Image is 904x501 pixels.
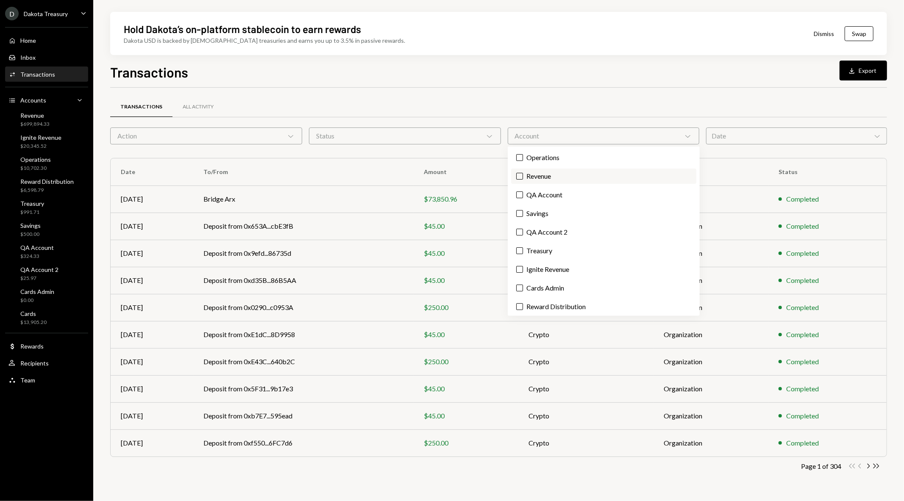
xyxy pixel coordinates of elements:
[121,384,183,394] div: [DATE]
[414,158,518,185] th: Amount
[511,280,696,296] label: Cards Admin
[803,24,845,44] button: Dismiss
[110,127,302,144] div: Action
[193,267,414,294] td: Deposit from 0xd35B...86B5AA
[654,348,769,375] td: Organization
[654,402,769,429] td: Organization
[20,288,54,295] div: Cards Admin
[516,229,523,235] button: QA Account 2
[786,357,819,367] div: Completed
[20,165,51,172] div: $10,702.30
[172,96,224,118] a: All Activity
[20,244,54,251] div: QA Account
[424,438,508,448] div: $250.00
[309,127,501,144] div: Status
[516,247,523,254] button: Treasury
[511,169,696,184] label: Revenue
[110,96,172,118] a: Transactions
[5,50,88,65] a: Inbox
[654,429,769,457] td: Organization
[654,213,769,240] td: Organization
[516,173,523,180] button: Revenue
[706,127,887,144] div: Date
[110,64,188,80] h1: Transactions
[511,187,696,202] label: QA Account
[111,158,193,185] th: Date
[786,275,819,285] div: Completed
[5,338,88,354] a: Rewards
[518,429,654,457] td: Crypto
[5,92,88,108] a: Accounts
[20,97,46,104] div: Accounts
[5,285,88,306] a: Cards Admin$0.00
[20,143,61,150] div: $20,345.52
[193,321,414,348] td: Deposit from 0xE1dC...8D9958
[121,438,183,448] div: [DATE]
[518,375,654,402] td: Crypto
[121,194,183,204] div: [DATE]
[516,266,523,273] button: Ignite Revenue
[20,231,41,238] div: $500.00
[124,22,361,36] div: Hold Dakota’s on-platform stablecoin to earn rewards
[20,209,44,216] div: $991.71
[20,360,49,367] div: Recipients
[5,372,88,388] a: Team
[193,429,414,457] td: Deposit from 0xf550...6FC7d6
[424,221,508,231] div: $45.00
[20,319,47,326] div: $13,905.20
[786,411,819,421] div: Completed
[124,36,405,45] div: Dakota USD is backed by [DEMOGRAPHIC_DATA] treasuries and earns you up to 3.5% in passive rewards.
[20,200,44,207] div: Treasury
[121,357,183,367] div: [DATE]
[20,222,41,229] div: Savings
[5,241,88,262] a: QA Account$324.33
[121,275,183,285] div: [DATE]
[518,348,654,375] td: Crypto
[516,285,523,291] button: Cards Admin
[24,10,68,17] div: Dakota Treasury
[20,121,50,128] div: $699,894.33
[516,154,523,161] button: Operations
[511,150,696,165] label: Operations
[511,299,696,314] label: Reward Distribution
[511,206,696,221] label: Savings
[120,103,162,111] div: Transactions
[20,310,47,317] div: Cards
[654,375,769,402] td: Organization
[193,402,414,429] td: Deposit from 0xb7E7...595ead
[5,7,19,20] div: D
[193,375,414,402] td: Deposit from 0x5F31...9b17e3
[5,197,88,218] a: Treasury$991.71
[424,384,508,394] div: $45.00
[786,329,819,340] div: Completed
[121,221,183,231] div: [DATE]
[424,275,508,285] div: $45.00
[121,329,183,340] div: [DATE]
[121,248,183,258] div: [DATE]
[193,213,414,240] td: Deposit from 0x653A...cbE3fB
[511,224,696,240] label: QA Account 2
[193,294,414,321] td: Deposit from 0x0290...c0953A
[20,54,36,61] div: Inbox
[193,240,414,267] td: Deposit from 0x9efd...86735d
[5,219,88,240] a: Savings$500.00
[5,109,88,130] a: Revenue$699,894.33
[511,243,696,258] label: Treasury
[424,194,508,204] div: $73,850.96
[20,266,58,273] div: QA Account 2
[20,178,74,185] div: Reward Distribution
[20,343,44,350] div: Rewards
[424,357,508,367] div: $250.00
[20,275,58,282] div: $25.97
[5,307,88,328] a: Cards$13,905.20
[508,127,700,144] div: Account
[20,71,55,78] div: Transactions
[786,248,819,258] div: Completed
[193,158,414,185] th: To/From
[424,248,508,258] div: $45.00
[20,134,61,141] div: Ignite Revenue
[786,221,819,231] div: Completed
[5,355,88,371] a: Recipients
[193,348,414,375] td: Deposit from 0xE43C...640b2C
[801,462,841,470] div: Page 1 of 304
